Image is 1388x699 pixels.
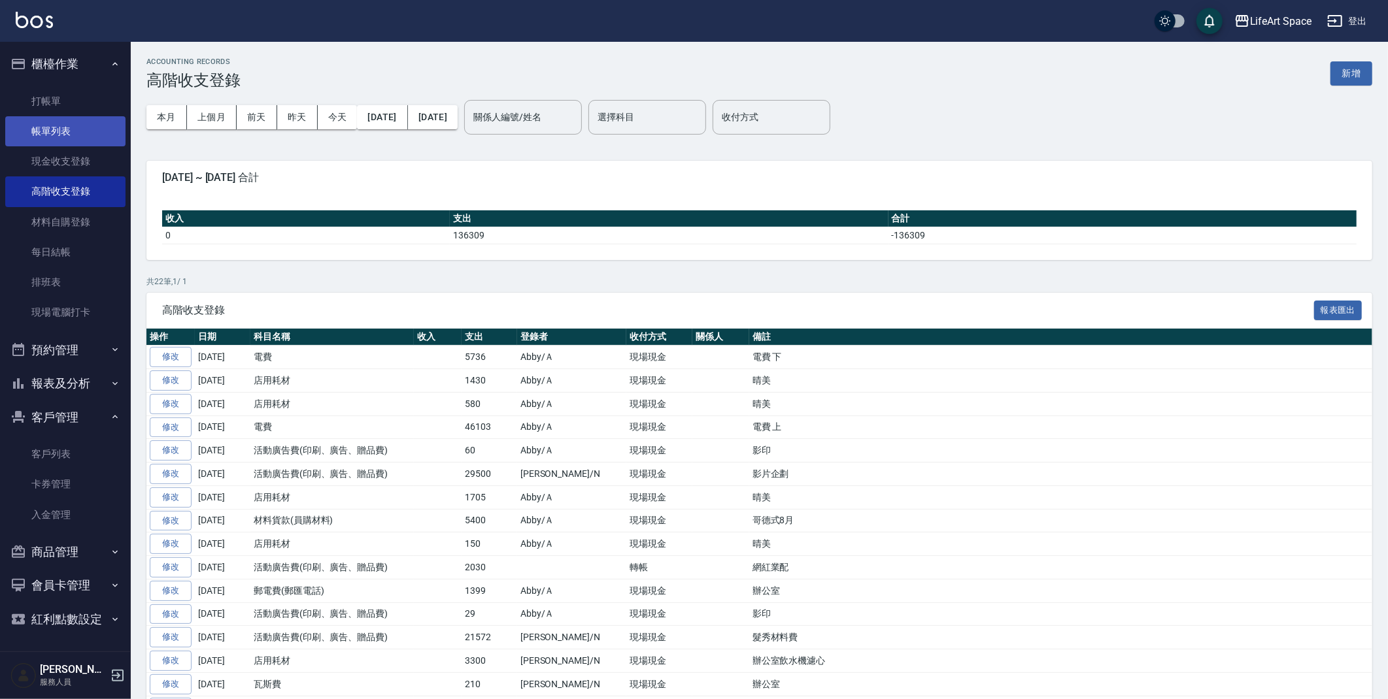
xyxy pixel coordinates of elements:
[5,400,126,434] button: 客戶管理
[250,415,414,439] td: 電費
[250,672,414,696] td: 瓦斯費
[250,369,414,393] td: 店用耗材
[626,369,692,393] td: 現場現金
[5,439,126,469] a: 客戶列表
[150,417,192,438] a: 修改
[146,57,241,66] h2: ACCOUNTING RECORDS
[146,71,241,89] h3: 高階收支登錄
[462,439,517,463] td: 60
[462,346,517,369] td: 5736
[40,676,107,688] p: 服務人員
[5,237,126,267] a: 每日結帳
[250,485,414,509] td: 店用耗材
[150,464,192,484] a: 修改
[150,557,192,577] a: 修改
[889,210,1357,227] th: 合計
[195,579,250,602] td: [DATE]
[195,392,250,415] td: [DATE]
[462,672,517,696] td: 210
[462,329,517,346] th: 支出
[250,463,414,486] td: 活動廣告費(印刷、廣告、贈品費)
[195,485,250,509] td: [DATE]
[749,439,1372,463] td: 影印
[277,105,318,129] button: 昨天
[517,346,626,369] td: Abby/Ａ
[517,532,626,556] td: Abby/Ａ
[1229,8,1317,35] button: LifeArt Space
[626,485,692,509] td: 現場現金
[462,649,517,673] td: 3300
[517,649,626,673] td: [PERSON_NAME]/N
[250,556,414,579] td: 活動廣告費(印刷、廣告、贈品費)
[5,366,126,400] button: 報表及分析
[1314,301,1363,321] button: 報表匯出
[250,329,414,346] th: 科目名稱
[1330,67,1372,79] a: 新增
[517,415,626,439] td: Abby/Ａ
[462,626,517,649] td: 21572
[1196,8,1223,34] button: save
[237,105,277,129] button: 前天
[150,674,192,694] a: 修改
[462,369,517,393] td: 1430
[5,602,126,636] button: 紅利點數設定
[749,509,1372,532] td: 哥德式8月
[40,663,107,676] h5: [PERSON_NAME]
[5,535,126,569] button: 商品管理
[626,392,692,415] td: 現場現金
[626,439,692,463] td: 現場現金
[10,662,37,689] img: Person
[626,509,692,532] td: 現場現金
[749,463,1372,486] td: 影片企劃
[150,394,192,414] a: 修改
[150,627,192,647] a: 修改
[5,500,126,530] a: 入金管理
[462,532,517,556] td: 150
[749,329,1372,346] th: 備註
[749,532,1372,556] td: 晴美
[626,532,692,556] td: 現場現金
[250,579,414,602] td: 郵電費(郵匯電話)
[462,463,517,486] td: 29500
[5,333,126,367] button: 預約管理
[517,579,626,602] td: Abby/Ａ
[146,105,187,129] button: 本月
[150,604,192,625] a: 修改
[626,346,692,369] td: 現場現金
[150,651,192,671] a: 修改
[692,329,749,346] th: 關係人
[195,509,250,532] td: [DATE]
[357,105,407,129] button: [DATE]
[195,369,250,393] td: [DATE]
[162,227,450,244] td: 0
[195,329,250,346] th: 日期
[889,227,1357,244] td: -136309
[150,487,192,508] a: 修改
[195,415,250,439] td: [DATE]
[517,485,626,509] td: Abby/Ａ
[150,440,192,461] a: 修改
[250,346,414,369] td: 電費
[626,672,692,696] td: 現場現金
[146,276,1372,287] p: 共 22 筆, 1 / 1
[626,626,692,649] td: 現場現金
[5,568,126,602] button: 會員卡管理
[749,626,1372,649] td: 髮秀材料費
[626,579,692,602] td: 現場現金
[749,346,1372,369] td: 電費 下
[250,439,414,463] td: 活動廣告費(印刷、廣告、贈品費)
[749,392,1372,415] td: 晴美
[749,602,1372,626] td: 影印
[1314,303,1363,316] a: 報表匯出
[749,672,1372,696] td: 辦公室
[626,556,692,579] td: 轉帳
[749,579,1372,602] td: 辦公室
[517,626,626,649] td: [PERSON_NAME]/N
[517,463,626,486] td: [PERSON_NAME]/N
[150,347,192,367] a: 修改
[1250,13,1312,29] div: LifeArt Space
[749,369,1372,393] td: 晴美
[5,297,126,327] a: 現場電腦打卡
[1322,9,1372,33] button: 登出
[150,581,192,601] a: 修改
